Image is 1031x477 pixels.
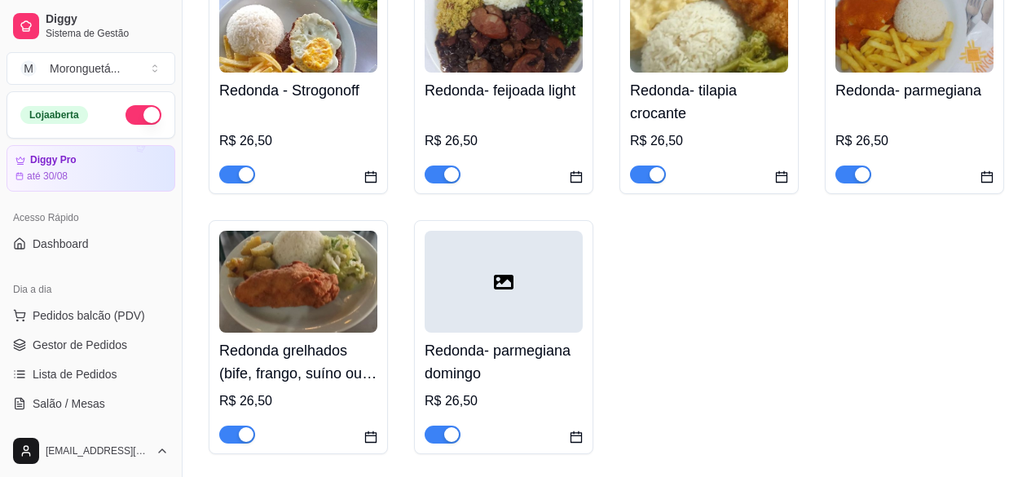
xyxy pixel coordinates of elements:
[33,307,145,324] span: Pedidos balcão (PDV)
[20,60,37,77] span: M
[570,170,583,183] span: calendar
[364,431,377,444] span: calendar
[7,420,175,446] a: Diggy Botnovo
[20,106,88,124] div: Loja aberta
[33,366,117,382] span: Lista de Pedidos
[980,170,994,183] span: calendar
[46,12,169,27] span: Diggy
[33,337,127,353] span: Gestor de Pedidos
[7,52,175,85] button: Select a team
[570,431,583,444] span: calendar
[46,27,169,40] span: Sistema de Gestão
[7,431,175,470] button: [EMAIL_ADDRESS][DOMAIN_NAME]
[775,170,788,183] span: calendar
[7,391,175,417] a: Salão / Mesas
[219,79,377,102] h4: Redonda - Strogonoff
[7,7,175,46] a: DiggySistema de Gestão
[7,361,175,387] a: Lista de Pedidos
[219,339,377,385] h4: Redonda grelhados (bife, frango, suíno ou Linguicinha) escolha 1 opção
[630,79,788,125] h4: Redonda- tilapia crocante
[219,231,377,333] img: product-image
[7,231,175,257] a: Dashboard
[30,154,77,166] article: Diggy Pro
[126,105,161,125] button: Alterar Status
[364,170,377,183] span: calendar
[33,236,89,252] span: Dashboard
[835,131,994,151] div: R$ 26,50
[425,339,583,385] h4: Redonda- parmegiana domingo
[7,276,175,303] div: Dia a dia
[7,205,175,231] div: Acesso Rápido
[425,391,583,411] div: R$ 26,50
[425,131,583,151] div: R$ 26,50
[835,79,994,102] h4: Redonda- parmegiana
[7,303,175,329] button: Pedidos balcão (PDV)
[219,131,377,151] div: R$ 26,50
[425,79,583,102] h4: Redonda- feijoada light
[7,145,175,192] a: Diggy Proaté 30/08
[33,395,105,412] span: Salão / Mesas
[50,60,120,77] div: Moronguetá ...
[219,391,377,411] div: R$ 26,50
[27,170,68,183] article: até 30/08
[630,131,788,151] div: R$ 26,50
[7,332,175,358] a: Gestor de Pedidos
[46,444,149,457] span: [EMAIL_ADDRESS][DOMAIN_NAME]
